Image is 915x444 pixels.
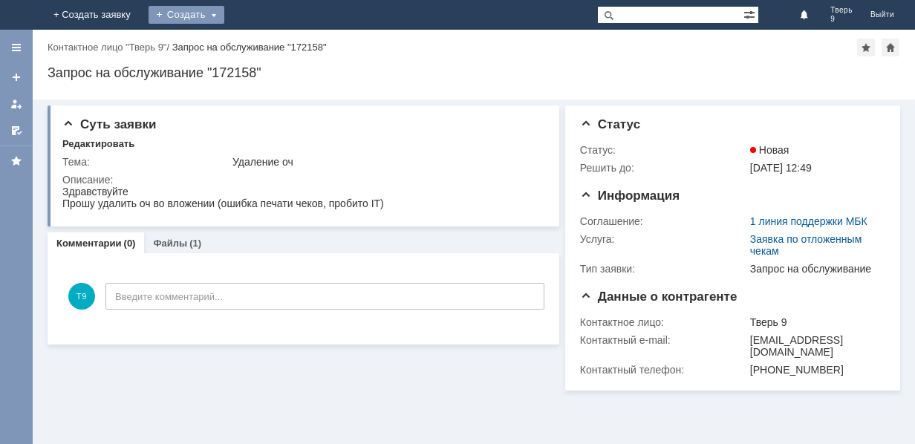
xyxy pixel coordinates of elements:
span: Новая [750,144,789,156]
div: Тема: [62,156,229,168]
div: Тверь 9 [750,316,879,328]
div: / [48,42,172,53]
span: 9 [830,15,853,24]
span: Расширенный поиск [743,7,758,21]
div: Описание: [62,174,542,186]
div: Тип заявки: [580,263,747,275]
div: Контактное лицо: [580,316,747,328]
a: Заявка по отложенным чекам [750,233,862,257]
div: Удаление оч [232,156,539,168]
a: Мои заявки [4,92,28,116]
div: (1) [189,238,201,249]
div: Решить до: [580,162,747,174]
div: Запрос на обслуживание "172158" [48,65,900,80]
a: 1 линия поддержки МБК [750,215,867,227]
div: Контактный телефон: [580,364,747,376]
div: (0) [124,238,136,249]
a: Мои согласования [4,119,28,143]
div: Запрос на обслуживание [750,263,879,275]
a: Контактное лицо "Тверь 9" [48,42,166,53]
div: Добавить в избранное [857,39,875,56]
span: Суть заявки [62,117,156,131]
div: Статус: [580,144,747,156]
a: Файлы [153,238,187,249]
div: [PHONE_NUMBER] [750,364,879,376]
div: Контактный e-mail: [580,334,747,346]
div: Услуга: [580,233,747,245]
span: Тверь [830,6,853,15]
span: Статус [580,117,640,131]
div: [EMAIL_ADDRESS][DOMAIN_NAME] [750,334,879,358]
span: [DATE] 12:49 [750,162,812,174]
div: Соглашение: [580,215,747,227]
a: Комментарии [56,238,122,249]
a: Создать заявку [4,65,28,89]
span: Информация [580,189,680,203]
span: Т9 [68,283,95,310]
div: Создать [149,6,224,24]
span: Данные о контрагенте [580,290,737,304]
div: Редактировать [62,138,134,150]
div: Запрос на обслуживание "172158" [172,42,327,53]
div: Сделать домашней страницей [882,39,899,56]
